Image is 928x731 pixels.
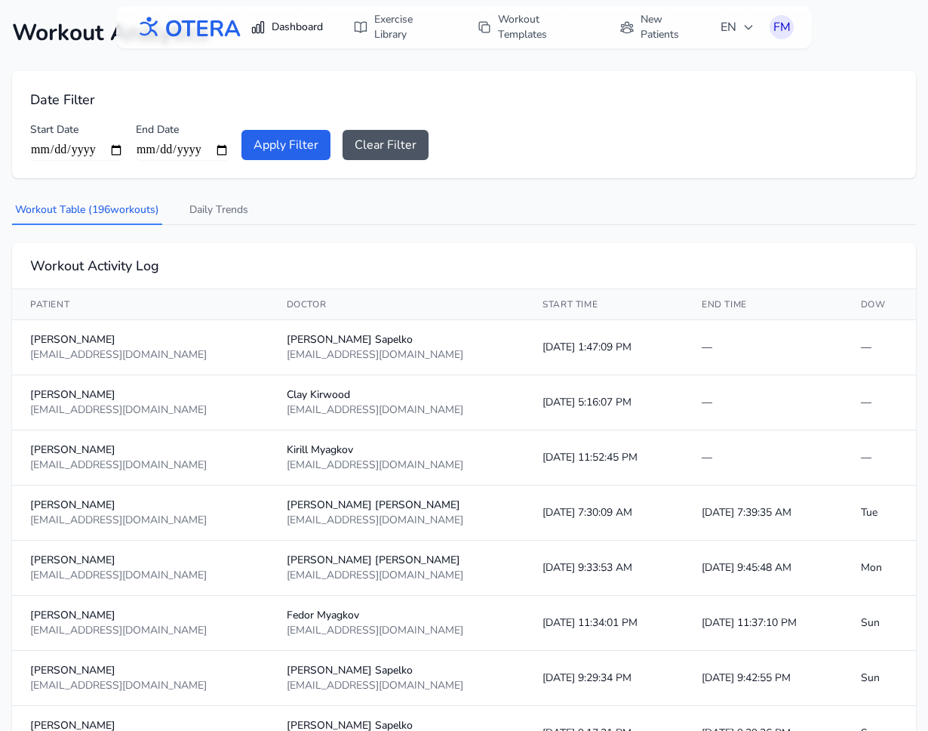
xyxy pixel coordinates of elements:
td: — [684,430,843,486]
div: [PERSON_NAME] [PERSON_NAME] [287,498,507,513]
div: [PERSON_NAME] [30,498,250,513]
td: — [843,430,916,486]
button: Apply Filter [241,130,330,160]
div: [PERSON_NAME] [30,443,250,458]
h2: Date Filter [30,89,898,110]
td: [DATE] 7:39:35 AM [684,486,843,541]
th: Patient [12,289,269,320]
div: [EMAIL_ADDRESS][DOMAIN_NAME] [287,403,507,418]
th: DOW [843,289,916,320]
td: — [843,375,916,430]
td: [DATE] 11:34:01 PM [524,596,684,651]
div: Clay Kirwood [287,387,507,403]
div: [EMAIL_ADDRESS][DOMAIN_NAME] [287,347,507,362]
th: End Time [684,289,843,320]
div: [EMAIL_ADDRESS][DOMAIN_NAME] [30,623,250,638]
td: Tue [843,486,916,541]
div: [EMAIL_ADDRESS][DOMAIN_NAME] [30,403,250,418]
td: Sun [843,651,916,706]
td: [DATE] 7:30:09 AM [524,486,684,541]
div: [EMAIL_ADDRESS][DOMAIN_NAME] [287,678,507,693]
div: [PERSON_NAME] [30,608,250,623]
td: Mon [843,541,916,596]
button: EN [711,12,764,42]
div: [PERSON_NAME] [30,663,250,678]
a: Dashboard [241,14,332,41]
td: [DATE] 11:52:45 PM [524,430,684,486]
div: [EMAIL_ADDRESS][DOMAIN_NAME] [30,347,250,362]
button: Workout Table (196workouts) [12,196,162,225]
th: Start Time [524,289,684,320]
a: New Patients [610,6,711,48]
div: [EMAIL_ADDRESS][DOMAIN_NAME] [287,458,507,473]
div: Fedor Myagkov [287,608,507,623]
a: Exercise Library [344,6,456,48]
button: Daily Trends [186,196,251,225]
div: [PERSON_NAME] [30,332,250,347]
a: Workout Templates [468,6,598,48]
td: [DATE] 11:37:10 PM [684,596,843,651]
div: [EMAIL_ADDRESS][DOMAIN_NAME] [30,458,250,473]
button: Clear Filter [343,130,429,160]
div: Kirill Myagkov [287,443,507,458]
div: [EMAIL_ADDRESS][DOMAIN_NAME] [30,678,250,693]
button: FM [770,15,794,39]
div: [EMAIL_ADDRESS][DOMAIN_NAME] [287,513,507,528]
label: End Date [136,122,229,137]
div: [EMAIL_ADDRESS][DOMAIN_NAME] [30,513,250,528]
label: Start Date [30,122,124,137]
td: [DATE] 9:45:48 AM [684,541,843,596]
td: Sun [843,596,916,651]
img: OTERA logo [134,11,241,44]
div: [EMAIL_ADDRESS][DOMAIN_NAME] [30,568,250,583]
td: — [843,320,916,375]
td: [DATE] 9:33:53 AM [524,541,684,596]
td: — [684,320,843,375]
div: [EMAIL_ADDRESS][DOMAIN_NAME] [287,568,507,583]
div: [PERSON_NAME] [30,553,250,568]
th: Doctor [269,289,525,320]
td: [DATE] 1:47:09 PM [524,320,684,375]
td: [DATE] 5:16:07 PM [524,375,684,430]
td: [DATE] 9:29:34 PM [524,651,684,706]
span: EN [721,18,754,36]
td: — [684,375,843,430]
div: [PERSON_NAME] [30,387,250,403]
div: [PERSON_NAME] Sapelko [287,663,507,678]
td: [DATE] 9:42:55 PM [684,651,843,706]
div: [EMAIL_ADDRESS][DOMAIN_NAME] [287,623,507,638]
h2: Workout Activity Log [30,255,898,276]
div: [PERSON_NAME] Sapelko [287,332,507,347]
div: [PERSON_NAME] [PERSON_NAME] [287,553,507,568]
